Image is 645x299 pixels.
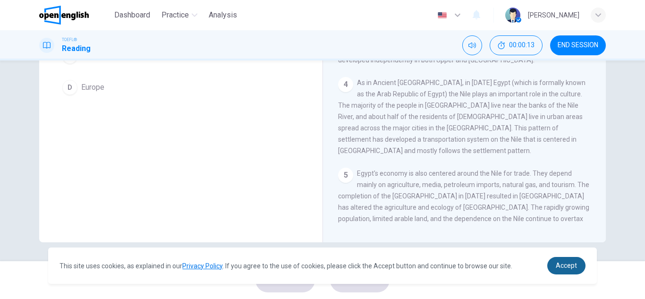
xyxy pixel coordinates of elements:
div: Hide [490,35,543,55]
button: Analysis [205,7,241,24]
button: END SESSION [550,35,606,55]
img: en [436,12,448,19]
button: Dashboard [110,7,154,24]
span: Accept [556,262,577,269]
span: Practice [161,9,189,21]
h1: Reading [62,43,91,54]
div: 5 [338,168,353,183]
a: Privacy Policy [182,262,222,270]
span: Egypt's economy is also centered around the Nile for trade. They depend mainly on agriculture, me... [338,170,589,234]
button: Practice [158,7,201,24]
div: 4 [338,77,353,92]
button: DEurope [58,76,304,99]
div: [PERSON_NAME] [528,9,579,21]
span: Dashboard [114,9,150,21]
span: 00:00:13 [509,42,535,49]
a: dismiss cookie message [547,257,586,274]
a: OpenEnglish logo [39,6,110,25]
span: This site uses cookies, as explained in our . If you agree to the use of cookies, please click th... [59,262,512,270]
span: END SESSION [558,42,598,49]
div: cookieconsent [48,248,596,284]
div: D [62,80,77,95]
span: As in Ancient [GEOGRAPHIC_DATA], in [DATE] Egypt (which is formally known as the Arab Republic of... [338,79,586,154]
img: OpenEnglish logo [39,6,89,25]
span: Europe [81,82,104,93]
div: Mute [462,35,482,55]
span: Analysis [209,9,237,21]
button: 00:00:13 [490,35,543,55]
span: TOEFL® [62,36,77,43]
img: Profile picture [505,8,520,23]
